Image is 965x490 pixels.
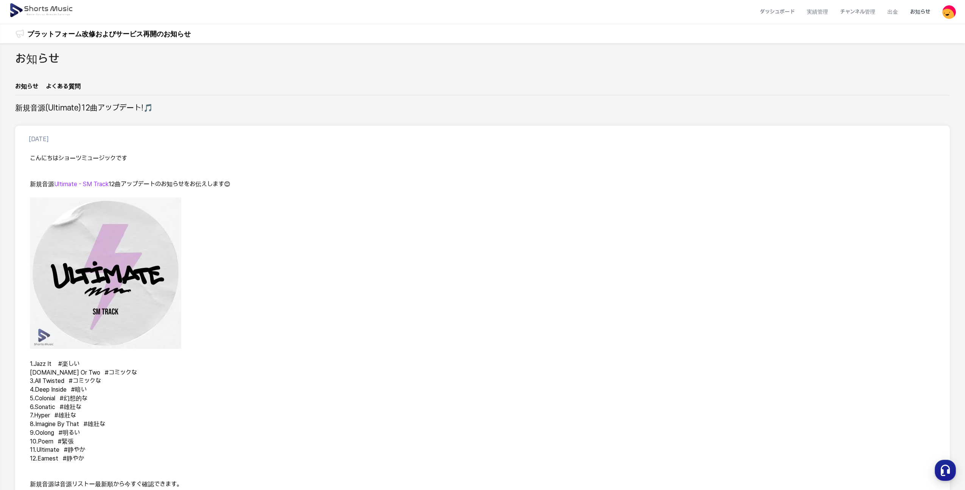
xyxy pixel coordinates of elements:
p: 12曲アップデートのお知らせをお伝えします [30,180,935,189]
span: 8.Imagine By That #雄壯な [30,420,105,428]
span: 1.Jazz It #楽しい [30,360,79,367]
span: こんにちはショーツミュージックです [30,155,127,162]
span: 12.Earnest #静やか [30,455,84,462]
span: 😊 [224,180,230,188]
img: 사용자 이미지 [942,5,956,19]
a: お知らせ [904,2,936,22]
img: 알림 아이콘 [15,29,24,38]
a: プラットフォーム改修およびサービス再開のお知らせ [27,29,191,39]
span: 7.Hyper #雄壯な [30,412,76,419]
a: お知らせ [15,82,38,95]
p: 新規音源は音源リストー最新順から今すぐ確認できます。 [30,480,935,489]
img: 240710112858_22785262dc4619860ba2633e62234c1f0a19af591b562d02598b9860c04fa6d6.webp [30,198,181,349]
span: 11.Ultimate #静やか [30,446,85,453]
span: 10.Poem #緊張 [30,438,74,445]
span: 4.Deep Inside #暗い [30,386,87,393]
a: 出金 [881,2,904,22]
a: 実績管理 [801,2,834,22]
span: 5.Colonial #幻想的な [30,395,87,402]
span: Ultimate - SM Track [54,180,109,188]
span: 3.All Twisted #コミックな [30,377,101,384]
h2: お知らせ [15,51,59,68]
span: 新規音源 [30,180,54,188]
h2: 新規音源(Ultimate)12曲アップデート!🎵 [15,103,153,114]
a: ダッシュボード [754,2,801,22]
span: 9.Oolong #明るい [30,429,80,436]
span: [DOMAIN_NAME] Or Two #コミックな [30,369,137,376]
a: チャンネル管理 [834,2,881,22]
a: よくある質問 [46,82,81,95]
span: 6.Sonatic #雄壯な [30,403,81,411]
p: [DATE] [29,135,49,144]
